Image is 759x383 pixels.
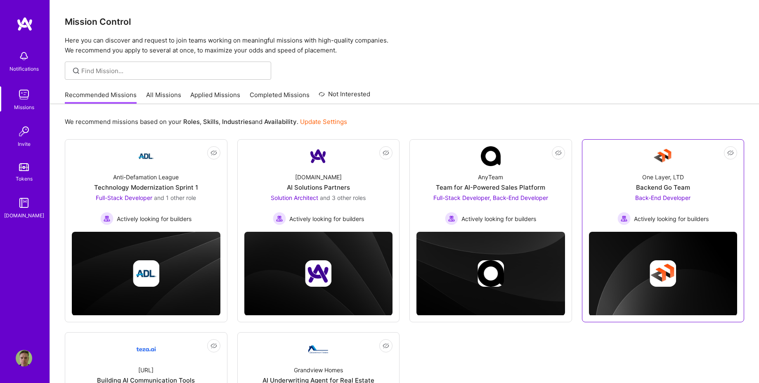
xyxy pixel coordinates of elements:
img: Company logo [133,260,159,287]
img: Actively looking for builders [617,212,631,225]
span: Back-End Developer [635,194,690,201]
img: teamwork [16,86,32,103]
b: Availability [264,118,297,126]
span: Solution Architect [271,194,318,201]
img: logo [17,17,33,31]
img: cover [416,232,565,316]
i: icon EyeClosed [210,150,217,156]
div: [URL] [138,366,154,374]
img: Company Logo [653,146,673,166]
img: Company Logo [308,146,328,166]
a: Not Interested [319,89,370,104]
span: Actively looking for builders [461,214,536,223]
a: Completed Missions [250,90,310,104]
span: and 3 other roles [320,194,366,201]
p: We recommend missions based on your , , and . [65,117,347,126]
img: cover [72,232,220,316]
img: Company logo [478,260,504,287]
img: guide book [16,195,32,211]
div: Technology Modernization Sprint 1 [94,183,198,192]
img: Company Logo [136,146,156,166]
img: Actively looking for builders [100,212,113,225]
a: Recommended Missions [65,90,137,104]
a: Update Settings [300,118,347,126]
div: Anti-Defamation League [113,173,179,181]
i: icon EyeClosed [383,150,389,156]
span: Actively looking for builders [634,214,709,223]
i: icon EyeClosed [383,343,389,349]
i: icon EyeClosed [727,150,734,156]
i: icon EyeClosed [555,150,562,156]
img: Actively looking for builders [273,212,286,225]
a: Applied Missions [190,90,240,104]
input: Find Mission... [81,67,265,75]
img: Company logo [650,260,676,287]
img: Company logo [305,260,331,287]
img: cover [244,232,393,316]
img: bell [16,48,32,64]
div: Grandview Homes [294,366,343,374]
img: Company Logo [308,345,328,353]
span: Full-Stack Developer [96,194,152,201]
i: icon EyeClosed [210,343,217,349]
img: Company Logo [136,339,156,359]
img: Invite [16,123,32,140]
p: Here you can discover and request to join teams working on meaningful missions with high-quality ... [65,36,744,55]
div: Team for AI-Powered Sales Platform [436,183,545,192]
b: Industries [222,118,252,126]
img: Actively looking for builders [445,212,458,225]
div: Missions [14,103,34,112]
div: Backend Go Team [636,183,690,192]
div: Tokens [16,174,33,183]
span: Actively looking for builders [289,214,364,223]
b: Roles [183,118,200,126]
div: AI Solutions Partners [287,183,350,192]
div: AnyTeam [478,173,503,181]
span: Actively looking for builders [117,214,192,223]
img: cover [589,232,738,316]
div: [DOMAIN_NAME] [295,173,342,181]
div: Notifications [9,64,39,73]
img: tokens [19,163,29,171]
i: icon SearchGrey [71,66,81,76]
h3: Mission Control [65,17,744,27]
b: Skills [203,118,219,126]
span: and 1 other role [154,194,196,201]
span: Full-Stack Developer, Back-End Developer [433,194,548,201]
div: [DOMAIN_NAME] [4,211,44,220]
div: Invite [18,140,31,148]
a: All Missions [146,90,181,104]
img: Company Logo [481,146,501,166]
img: User Avatar [16,350,32,366]
div: One Layer, LTD [642,173,684,181]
